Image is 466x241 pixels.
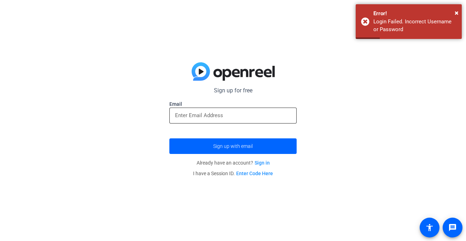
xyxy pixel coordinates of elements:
[169,101,297,108] label: Email
[373,18,456,34] div: Login Failed. Incorrect Username or Password
[455,8,459,17] span: ×
[175,111,291,120] input: Enter Email Address
[455,7,459,18] button: Close
[197,160,270,166] span: Already have an account?
[425,223,434,232] mat-icon: accessibility
[373,10,456,18] div: Error!
[255,160,270,166] a: Sign in
[193,171,273,176] span: I have a Session ID.
[192,62,275,81] img: blue-gradient.svg
[169,138,297,154] button: Sign up with email
[236,171,273,176] a: Enter Code Here
[448,223,457,232] mat-icon: message
[169,86,297,95] p: Sign up for free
